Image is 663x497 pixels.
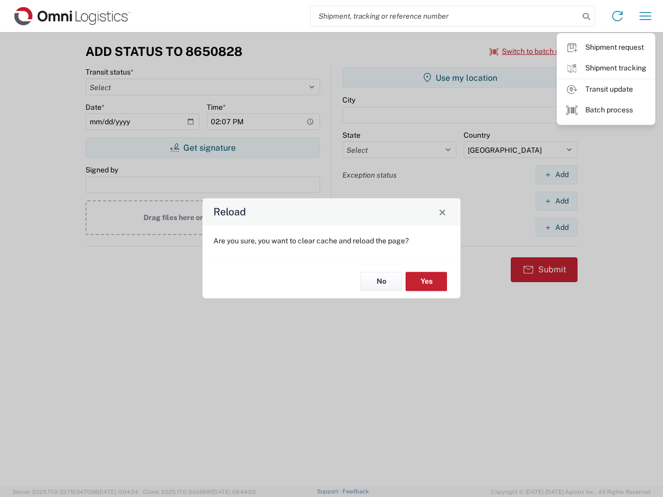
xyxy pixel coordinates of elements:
[406,272,447,291] button: Yes
[213,236,450,245] p: Are you sure, you want to clear cache and reload the page?
[361,272,402,291] button: No
[557,79,655,100] a: Transit update
[557,37,655,58] a: Shipment request
[557,100,655,121] a: Batch process
[557,58,655,79] a: Shipment tracking
[311,6,579,26] input: Shipment, tracking or reference number
[435,204,450,219] button: Close
[213,204,246,220] h4: Reload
